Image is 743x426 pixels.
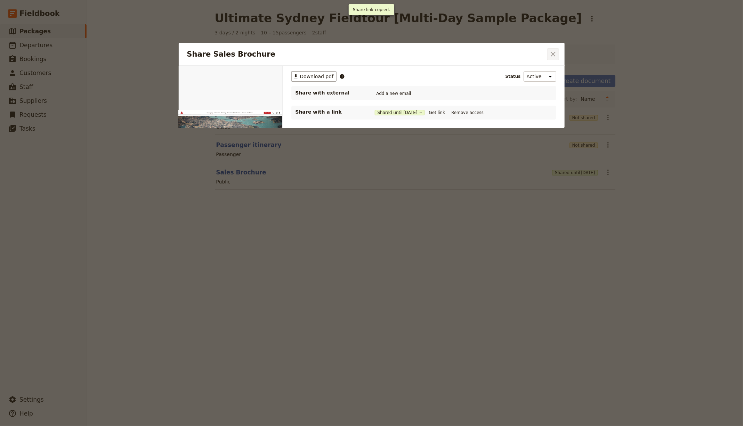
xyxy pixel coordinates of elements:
[506,74,521,79] span: Status
[366,7,396,16] a: Book Now
[300,73,334,80] span: Download pdf
[547,48,559,60] button: Close dialog
[427,109,447,116] button: Get link
[210,7,266,16] a: Inclusions & Exclusions
[272,7,318,16] a: Terms & Conditions
[8,4,69,16] img: Tiber Creek Private Tours logo
[121,7,149,16] a: Cover page
[183,7,204,16] a: Itinerary
[401,6,413,17] a: +1 (202) 630-9261
[296,89,365,96] span: Share with external
[428,6,439,17] button: Download pdf
[353,7,390,13] span: Share link copied.
[450,109,485,116] button: Remove access
[291,71,337,82] button: ​Download pdf
[25,192,293,212] h1: Ultimate Sydney Fieldtour
[375,90,413,97] button: Add a new email
[25,213,293,223] p: Discover the Best of [GEOGRAPHIC_DATA]
[403,110,418,115] span: [DATE]
[414,6,426,17] a: hello@tibercreektoursdc.com
[25,223,77,232] span: 3 days & 2 nights
[155,7,178,16] a: Overview
[375,110,425,115] button: Shared until[DATE]
[187,49,546,59] h2: Share Sales Brochure
[524,71,556,82] select: Status
[296,108,365,115] p: Share with a link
